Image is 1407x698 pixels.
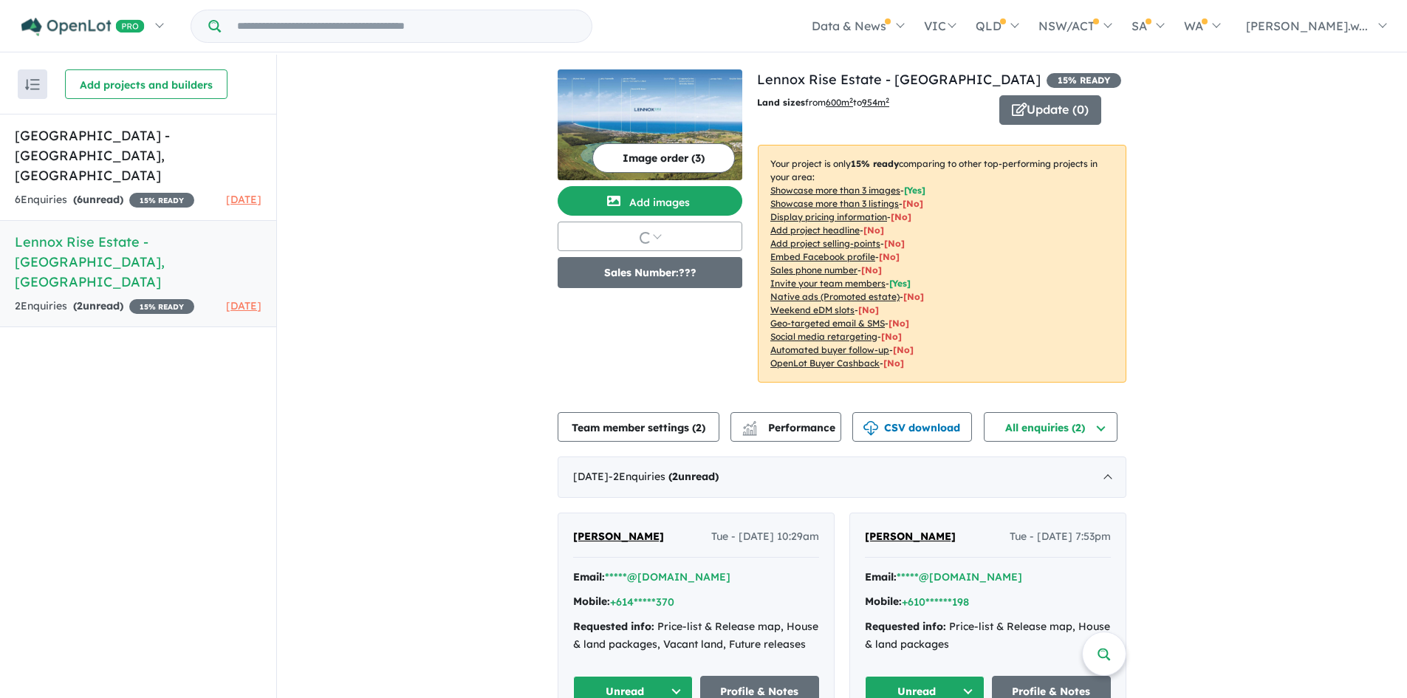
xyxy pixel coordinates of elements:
b: 15 % ready [851,158,899,169]
span: 6 [77,193,83,206]
span: [No] [903,291,924,302]
span: [ No ] [863,225,884,236]
img: Lennox Rise Estate - Lennox Head [558,69,742,180]
span: [PERSON_NAME].w... [1246,18,1368,33]
span: to [853,97,889,108]
u: Add project headline [770,225,860,236]
strong: Email: [865,570,897,584]
strong: Email: [573,570,605,584]
img: line-chart.svg [743,421,756,429]
span: [DATE] [226,299,261,312]
u: Showcase more than 3 listings [770,198,899,209]
u: OpenLot Buyer Cashback [770,357,880,369]
span: 2 [696,421,702,434]
strong: ( unread) [73,299,123,312]
button: All enquiries (2) [984,412,1117,442]
button: CSV download [852,412,972,442]
u: Sales phone number [770,264,857,276]
span: [ No ] [891,211,911,222]
span: [ Yes ] [889,278,911,289]
b: Land sizes [757,97,805,108]
span: [No] [889,318,909,329]
p: Your project is only comparing to other top-performing projects in your area: - - - - - - - - - -... [758,145,1126,383]
span: [PERSON_NAME] [573,530,664,543]
span: 2 [77,299,83,312]
span: [No] [883,357,904,369]
img: download icon [863,421,878,436]
button: Add images [558,186,742,216]
button: Image order (3) [592,143,735,173]
img: sort.svg [25,79,40,90]
strong: Requested info: [865,620,946,633]
u: Weekend eDM slots [770,304,855,315]
strong: ( unread) [668,470,719,483]
span: [No] [893,344,914,355]
div: Price-list & Release map, House & land packages [865,618,1111,654]
span: 15 % READY [1047,73,1121,88]
img: Openlot PRO Logo White [21,18,145,36]
span: [ Yes ] [904,185,925,196]
p: from [757,95,988,110]
span: [No] [881,331,902,342]
h5: Lennox Rise Estate - [GEOGRAPHIC_DATA] , [GEOGRAPHIC_DATA] [15,232,261,292]
button: Performance [730,412,841,442]
span: Tue - [DATE] 10:29am [711,528,819,546]
input: Try estate name, suburb, builder or developer [224,10,589,42]
u: Invite your team members [770,278,886,289]
sup: 2 [849,96,853,104]
button: Sales Number:??? [558,257,742,288]
button: Add projects and builders [65,69,227,99]
span: [ No ] [861,264,882,276]
u: Display pricing information [770,211,887,222]
u: Social media retargeting [770,331,877,342]
strong: Mobile: [573,595,610,608]
u: Automated buyer follow-up [770,344,889,355]
u: 954 m [862,97,889,108]
strong: Requested info: [573,620,654,633]
img: bar-chart.svg [742,425,757,435]
div: Price-list & Release map, House & land packages, Vacant land, Future releases [573,618,819,654]
strong: ( unread) [73,193,123,206]
div: 2 Enquir ies [15,298,194,315]
span: Performance [744,421,835,434]
button: Team member settings (2) [558,412,719,442]
a: Lennox Rise Estate - [GEOGRAPHIC_DATA] [757,71,1041,88]
u: 600 m [826,97,853,108]
sup: 2 [886,96,889,104]
strong: Mobile: [865,595,902,608]
div: 6 Enquir ies [15,191,194,209]
u: Geo-targeted email & SMS [770,318,885,329]
span: [ No ] [879,251,900,262]
span: [ No ] [884,238,905,249]
span: [ No ] [903,198,923,209]
div: [DATE] [558,456,1126,498]
span: Tue - [DATE] 7:53pm [1010,528,1111,546]
h5: [GEOGRAPHIC_DATA] - [GEOGRAPHIC_DATA] , [GEOGRAPHIC_DATA] [15,126,261,185]
span: 15 % READY [129,193,194,208]
u: Native ads (Promoted estate) [770,291,900,302]
span: [PERSON_NAME] [865,530,956,543]
button: Update (0) [999,95,1101,125]
span: [No] [858,304,879,315]
span: [DATE] [226,193,261,206]
a: [PERSON_NAME] [865,528,956,546]
u: Showcase more than 3 images [770,185,900,196]
span: 15 % READY [129,299,194,314]
span: - 2 Enquir ies [609,470,719,483]
span: 2 [672,470,678,483]
u: Embed Facebook profile [770,251,875,262]
a: [PERSON_NAME] [573,528,664,546]
u: Add project selling-points [770,238,880,249]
